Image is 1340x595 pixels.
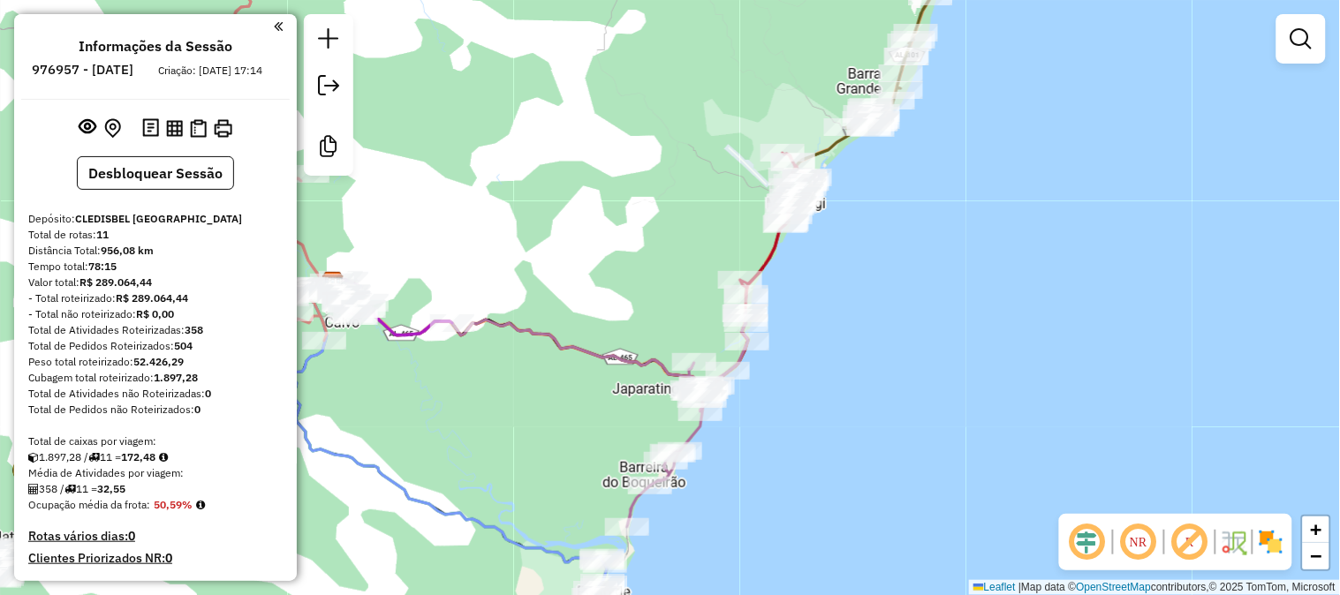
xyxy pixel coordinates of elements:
[128,528,135,544] strong: 0
[1066,521,1109,563] span: Ocultar deslocamento
[969,580,1340,595] div: Map data © contributors,© 2025 TomTom, Microsoft
[1220,528,1248,556] img: Fluxo de ruas
[152,63,270,79] div: Criação: [DATE] 17:14
[159,452,168,463] i: Meta Caixas/viagem: 1,00 Diferença: 171,48
[274,16,283,36] a: Clique aqui para minimizar o painel
[28,338,283,354] div: Total de Pedidos Roteirizados:
[322,271,344,294] img: CLEDISBEL PORTO CALVO
[163,116,186,139] button: Visualizar relatório de Roteirização
[1117,521,1160,563] span: Ocultar NR
[28,452,39,463] i: Cubagem total roteirizado
[28,551,283,566] h4: Clientes Priorizados NR:
[185,323,203,336] strong: 358
[311,68,346,108] a: Exportar sessão
[28,211,283,227] div: Depósito:
[75,212,242,225] strong: CLEDISBEL [GEOGRAPHIC_DATA]
[196,500,205,510] em: Média calculada utilizando a maior ocupação (%Peso ou %Cubagem) de cada rota da sessão. Rotas cro...
[28,449,283,465] div: 1.897,28 / 11 =
[28,481,283,497] div: 358 / 11 =
[186,116,210,141] button: Visualizar Romaneio
[28,306,283,322] div: - Total não roteirizado:
[154,498,193,511] strong: 50,59%
[28,227,283,243] div: Total de rotas:
[28,433,283,449] div: Total de caixas por viagem:
[28,354,283,370] div: Peso total roteirizado:
[1303,516,1329,543] a: Zoom in
[165,550,172,566] strong: 0
[96,228,109,241] strong: 11
[79,275,152,289] strong: R$ 289.064,44
[64,484,76,494] i: Total de rotas
[136,307,174,320] strong: R$ 0,00
[101,244,154,257] strong: 956,08 km
[174,339,193,352] strong: 504
[28,290,283,306] div: - Total roteirizado:
[79,38,232,55] h4: Informações da Sessão
[101,115,125,142] button: Centralizar mapa no depósito ou ponto de apoio
[1303,543,1329,569] a: Zoom out
[1257,528,1285,556] img: Exibir/Ocultar setores
[1311,518,1322,540] span: +
[1169,521,1211,563] span: Exibir rótulo
[116,291,188,305] strong: R$ 289.064,44
[133,355,184,368] strong: 52.426,29
[139,115,163,142] button: Logs desbloquear sessão
[76,114,101,142] button: Exibir sessão original
[28,386,283,402] div: Total de Atividades não Roteirizadas:
[154,371,198,384] strong: 1.897,28
[28,259,283,275] div: Tempo total:
[28,484,39,494] i: Total de Atividades
[1283,21,1319,56] a: Exibir filtros
[311,129,346,169] a: Criar modelo
[28,465,283,481] div: Média de Atividades por viagem:
[210,116,236,141] button: Imprimir Rotas
[28,529,283,544] h4: Rotas vários dias:
[28,402,283,418] div: Total de Pedidos não Roteirizados:
[28,322,283,338] div: Total de Atividades Roteirizadas:
[28,243,283,259] div: Distância Total:
[88,452,100,463] i: Total de rotas
[28,370,283,386] div: Cubagem total roteirizado:
[1311,545,1322,567] span: −
[28,498,150,511] span: Ocupação média da frota:
[1018,581,1021,593] span: |
[1077,581,1152,593] a: OpenStreetMap
[205,387,211,400] strong: 0
[973,581,1016,593] a: Leaflet
[28,275,283,290] div: Valor total:
[88,260,117,273] strong: 78:15
[33,62,134,78] h6: 976957 - [DATE]
[77,156,234,190] button: Desbloquear Sessão
[97,482,125,495] strong: 32,55
[194,403,201,416] strong: 0
[121,450,155,463] strong: 172,48
[311,21,346,61] a: Nova sessão e pesquisa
